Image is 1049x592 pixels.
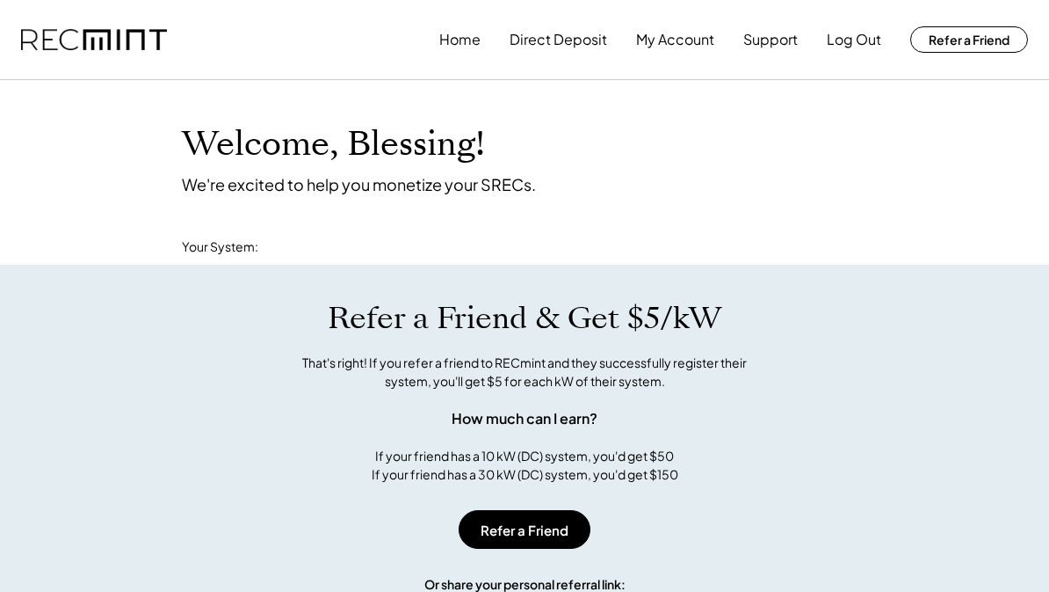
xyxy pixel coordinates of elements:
button: Refer a Friend [910,26,1028,53]
button: My Account [636,22,714,57]
div: That's right! If you refer a friend to RECmint and they successfully register their system, you'l... [283,354,766,391]
button: Direct Deposit [510,22,607,57]
div: We're excited to help you monetize your SRECs. [182,174,536,194]
button: Support [743,22,798,57]
h1: Welcome, Blessing! [182,124,485,165]
button: Log Out [827,22,881,57]
button: Home [439,22,481,57]
button: Refer a Friend [459,510,590,549]
div: If your friend has a 10 kW (DC) system, you'd get $50 If your friend has a 30 kW (DC) system, you... [372,447,678,484]
div: How much can I earn? [452,408,597,429]
img: recmint-logotype%403x.png [21,29,167,51]
h1: Refer a Friend & Get $5/kW [328,300,721,337]
div: Your System: [182,238,258,256]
